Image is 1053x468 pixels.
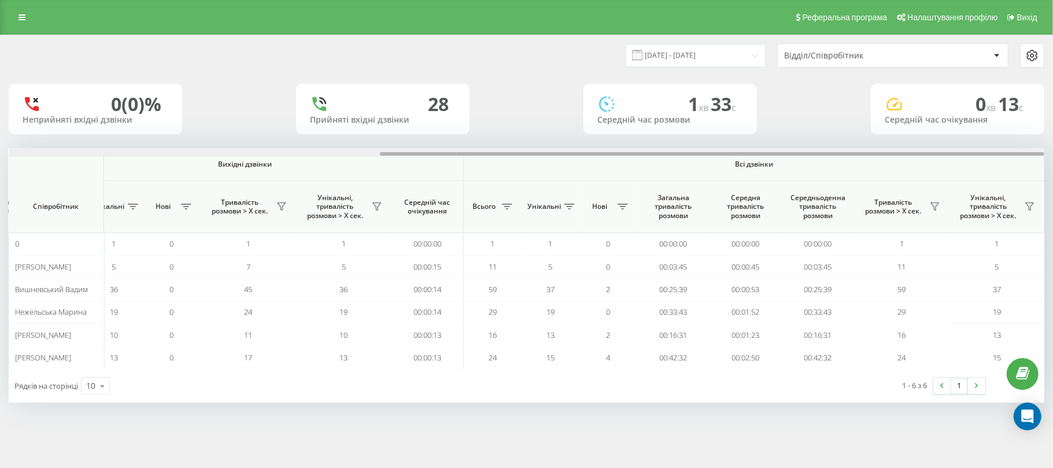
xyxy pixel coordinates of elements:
div: Відділ/Співробітник [784,51,922,61]
span: c [731,101,736,114]
span: 0 [607,261,611,272]
span: 0 [170,261,174,272]
span: 33 [711,91,736,116]
span: 19 [110,307,118,317]
span: [PERSON_NAME] [15,261,71,272]
span: [PERSON_NAME] [15,330,71,340]
span: 11 [245,330,253,340]
td: 00:33:43 [782,301,854,323]
td: 00:02:50 [710,347,782,369]
span: 16 [489,330,497,340]
span: 29 [898,307,906,317]
span: 10 [340,330,348,340]
span: 19 [993,307,1001,317]
span: 13 [998,91,1024,116]
div: Open Intercom Messenger [1014,403,1041,430]
span: Всього [470,202,498,211]
span: Середній час очікування [400,198,455,216]
span: 1 [491,238,495,249]
span: Тривалість розмови > Х сек. [206,198,273,216]
td: 00:00:13 [391,323,464,346]
span: 0 [607,238,611,249]
span: Всі дзвінки [498,160,1010,169]
span: 24 [489,352,497,363]
span: хв [986,101,998,114]
span: 5 [112,261,116,272]
span: 59 [489,284,497,294]
div: Середній час розмови [597,115,743,125]
div: 1 - 6 з 6 [903,379,928,391]
span: 5 [342,261,346,272]
span: Тривалість розмови > Х сек. [860,198,926,216]
td: 00:01:23 [710,323,782,346]
span: 0 [170,307,174,317]
td: 00:00:45 [710,255,782,278]
span: 29 [489,307,497,317]
span: Середньоденна тривалість розмови [790,193,845,220]
div: 10 [86,380,95,392]
td: 00:00:00 [710,233,782,255]
span: 0 [607,307,611,317]
span: 7 [246,261,250,272]
span: 1 [342,238,346,249]
span: 11 [489,261,497,272]
span: Вишневський Вадим [15,284,88,294]
span: 19 [340,307,348,317]
div: Неприйняті вхідні дзвінки [23,115,168,125]
td: 00:33:43 [637,301,710,323]
span: Унікальні [527,202,561,211]
span: 19 [546,307,555,317]
span: 13 [340,352,348,363]
td: 00:03:45 [637,255,710,278]
span: 2 [607,330,611,340]
td: 00:01:52 [710,301,782,323]
span: 15 [993,352,1001,363]
div: 28 [428,93,449,115]
span: 5 [549,261,553,272]
td: 00:00:15 [391,255,464,278]
td: 00:00:14 [391,301,464,323]
span: Рядків на сторінці [14,381,78,391]
span: 36 [110,284,118,294]
span: 17 [245,352,253,363]
td: 00:16:31 [637,323,710,346]
span: 36 [340,284,348,294]
td: 00:00:00 [782,233,854,255]
span: 1 [246,238,250,249]
span: Нежельська Марина [15,307,87,317]
span: 0 [15,238,19,249]
span: 1 [549,238,553,249]
span: 0 [170,284,174,294]
span: 45 [245,284,253,294]
td: 00:00:53 [710,278,782,301]
a: 1 [951,378,968,394]
span: Реферальна програма [803,13,888,22]
span: 0 [170,238,174,249]
span: 1 [688,91,711,116]
td: 00:25:39 [637,278,710,301]
span: 15 [546,352,555,363]
span: 0 [976,91,998,116]
span: 1 [995,238,999,249]
span: Унікальні [91,202,124,211]
td: 00:42:32 [637,347,710,369]
span: Загальна тривалість розмови [646,193,701,220]
span: 0 [170,330,174,340]
span: [PERSON_NAME] [15,352,71,363]
span: Нові [585,202,614,211]
span: 16 [898,330,906,340]
span: 10 [110,330,118,340]
span: Вихідні дзвінки [54,160,437,169]
span: 0 [170,352,174,363]
span: 13 [110,352,118,363]
div: Середній час очікування [885,115,1030,125]
span: 24 [898,352,906,363]
span: Співробітник [19,202,94,211]
td: 00:00:00 [637,233,710,255]
span: Нові [149,202,178,211]
span: 13 [546,330,555,340]
span: 59 [898,284,906,294]
span: c [1019,101,1024,114]
td: 00:03:45 [782,255,854,278]
td: 00:00:00 [391,233,464,255]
